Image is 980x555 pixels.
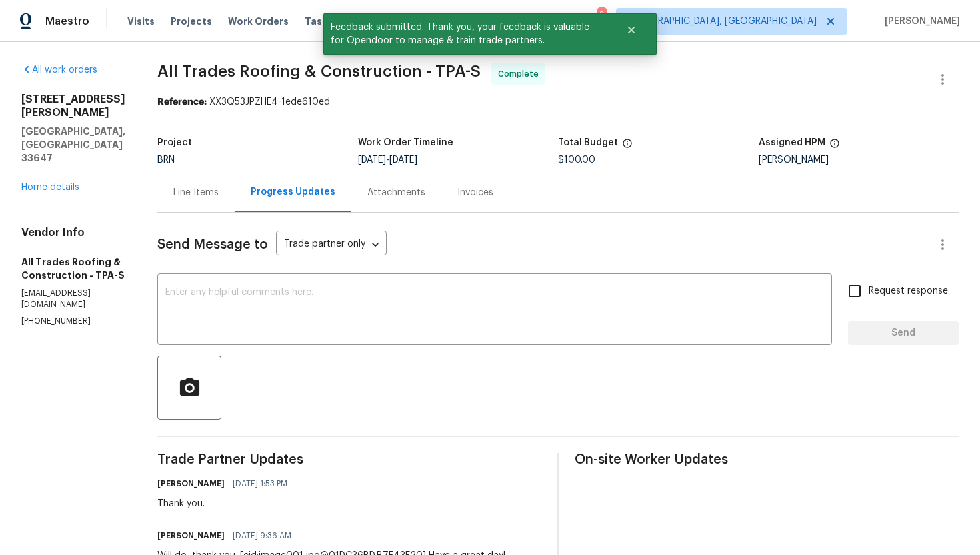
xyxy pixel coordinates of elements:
[157,97,207,107] b: Reference:
[173,186,219,199] div: Line Items
[233,529,291,542] span: [DATE] 9:36 AM
[157,529,225,542] h6: [PERSON_NAME]
[609,17,653,43] button: Close
[627,15,817,28] span: [GEOGRAPHIC_DATA], [GEOGRAPHIC_DATA]
[457,186,493,199] div: Invoices
[157,63,481,79] span: All Trades Roofing & Construction - TPA-S
[276,234,387,256] div: Trade partner only
[21,125,125,165] h5: [GEOGRAPHIC_DATA], [GEOGRAPHIC_DATA] 33647
[157,238,268,251] span: Send Message to
[358,138,453,147] h5: Work Order Timeline
[21,316,125,327] p: [PHONE_NUMBER]
[21,93,125,119] h2: [STREET_ADDRESS][PERSON_NAME]
[323,13,609,55] span: Feedback submitted. Thank you, your feedback is valuable for Opendoor to manage & train trade par...
[228,15,289,28] span: Work Orders
[829,138,840,155] span: The hpm assigned to this work order.
[21,183,79,192] a: Home details
[622,138,633,155] span: The total cost of line items that have been proposed by Opendoor. This sum includes line items th...
[879,15,960,28] span: [PERSON_NAME]
[597,8,606,21] div: 2
[157,497,295,510] div: Thank you.
[21,255,125,282] h5: All Trades Roofing & Construction - TPA-S
[558,138,618,147] h5: Total Budget
[21,226,125,239] h4: Vendor Info
[157,95,959,109] div: XX3Q53JPZHE4-1ede610ed
[367,186,425,199] div: Attachments
[157,477,225,490] h6: [PERSON_NAME]
[157,453,541,466] span: Trade Partner Updates
[127,15,155,28] span: Visits
[45,15,89,28] span: Maestro
[498,67,544,81] span: Complete
[171,15,212,28] span: Projects
[157,138,192,147] h5: Project
[575,453,959,466] span: On-site Worker Updates
[558,155,595,165] span: $100.00
[358,155,386,165] span: [DATE]
[21,288,125,310] p: [EMAIL_ADDRESS][DOMAIN_NAME]
[759,138,825,147] h5: Assigned HPM
[869,284,948,298] span: Request response
[233,477,287,490] span: [DATE] 1:53 PM
[305,17,333,26] span: Tasks
[358,155,417,165] span: -
[251,185,335,199] div: Progress Updates
[389,155,417,165] span: [DATE]
[157,155,175,165] span: BRN
[21,65,97,75] a: All work orders
[759,155,959,165] div: [PERSON_NAME]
